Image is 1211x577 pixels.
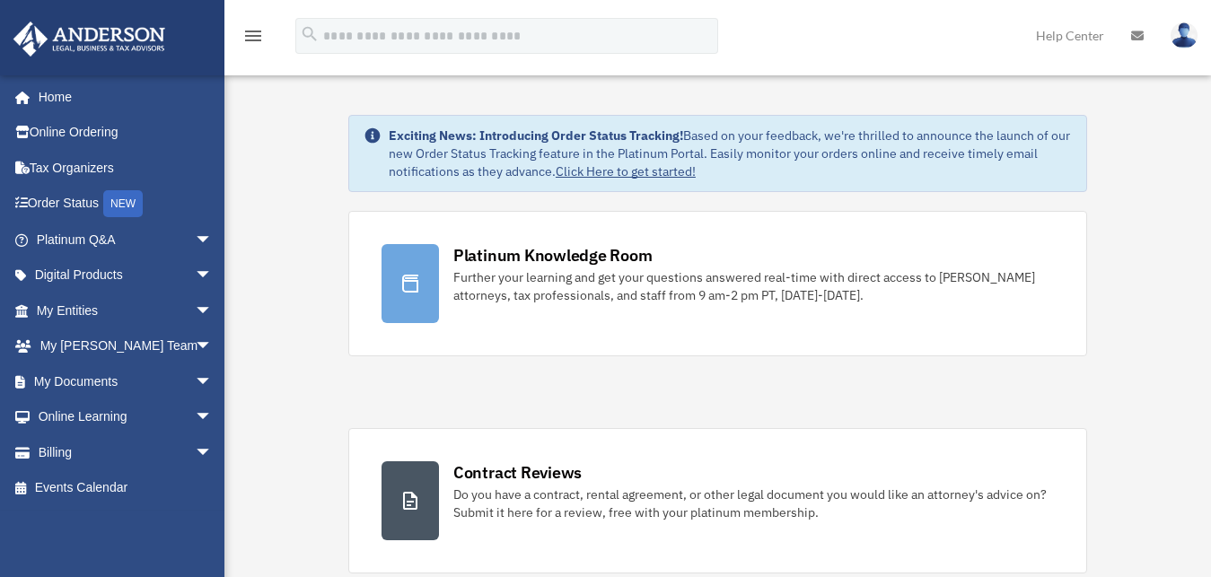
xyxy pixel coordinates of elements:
a: Online Learningarrow_drop_down [13,399,240,435]
span: arrow_drop_down [195,293,231,329]
a: Home [13,79,231,115]
a: Events Calendar [13,470,240,506]
span: arrow_drop_down [195,222,231,258]
div: Platinum Knowledge Room [453,244,653,267]
span: arrow_drop_down [195,328,231,365]
div: Further your learning and get your questions answered real-time with direct access to [PERSON_NAM... [453,268,1054,304]
a: Platinum Knowledge Room Further your learning and get your questions answered real-time with dire... [348,211,1087,356]
a: Click Here to get started! [556,163,696,179]
a: Order StatusNEW [13,186,240,223]
a: My Entitiesarrow_drop_down [13,293,240,328]
a: Tax Organizers [13,150,240,186]
span: arrow_drop_down [195,363,231,400]
a: Digital Productsarrow_drop_down [13,258,240,293]
a: Platinum Q&Aarrow_drop_down [13,222,240,258]
div: Contract Reviews [453,461,582,484]
i: search [300,24,320,44]
img: Anderson Advisors Platinum Portal [8,22,171,57]
span: arrow_drop_down [195,258,231,294]
div: Do you have a contract, rental agreement, or other legal document you would like an attorney's ad... [453,485,1054,521]
a: Contract Reviews Do you have a contract, rental agreement, or other legal document you would like... [348,428,1087,573]
a: Billingarrow_drop_down [13,434,240,470]
a: menu [242,31,264,47]
a: My [PERSON_NAME] Teamarrow_drop_down [13,328,240,364]
a: My Documentsarrow_drop_down [13,363,240,399]
img: User Pic [1171,22,1198,48]
strong: Exciting News: Introducing Order Status Tracking! [389,127,683,144]
span: arrow_drop_down [195,399,231,436]
div: Based on your feedback, we're thrilled to announce the launch of our new Order Status Tracking fe... [389,127,1072,180]
div: NEW [103,190,143,217]
span: arrow_drop_down [195,434,231,471]
i: menu [242,25,264,47]
a: Online Ordering [13,115,240,151]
